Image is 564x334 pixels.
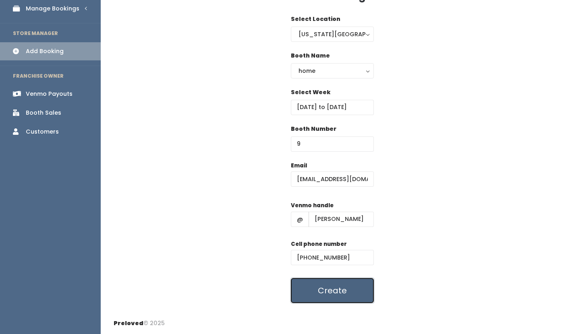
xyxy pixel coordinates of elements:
span: Preloved [114,319,143,327]
input: Booth Number [291,136,374,152]
div: Customers [26,128,59,136]
button: [US_STATE][GEOGRAPHIC_DATA] [291,27,374,42]
div: Add Booking [26,47,64,56]
div: [US_STATE][GEOGRAPHIC_DATA] [299,30,366,39]
label: Select Week [291,88,330,97]
button: home [291,63,374,78]
div: Booth Sales [26,109,61,117]
span: @ [291,212,309,227]
label: Email [291,162,307,170]
label: Booth Name [291,52,330,60]
label: Booth Number [291,125,336,133]
div: © 2025 [114,313,165,328]
div: Venmo Payouts [26,90,73,98]
input: (___) ___-____ [291,250,374,265]
label: Select Location [291,15,340,23]
input: @ . [291,171,374,187]
label: Cell phone number [291,240,347,248]
button: Create [291,278,374,303]
input: Select week [291,100,374,115]
label: Venmo handle [291,202,334,210]
div: Manage Bookings [26,4,79,13]
div: home [299,66,366,75]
